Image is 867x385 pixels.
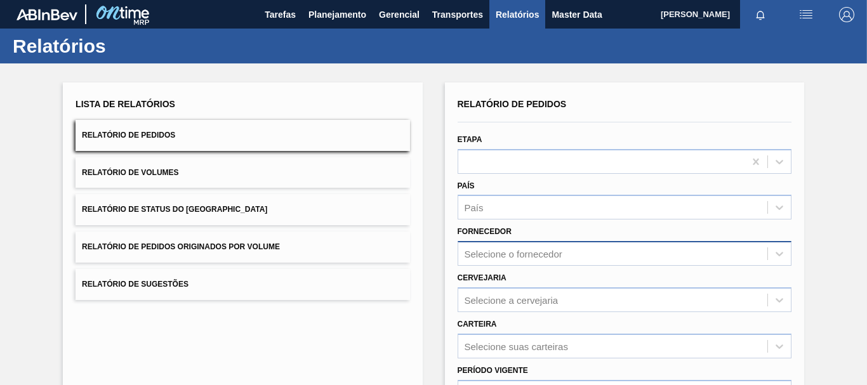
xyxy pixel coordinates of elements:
h1: Relatórios [13,39,238,53]
span: Relatório de Volumes [82,168,178,177]
label: País [458,181,475,190]
span: Transportes [432,7,483,22]
div: Selecione a cervejaria [465,294,559,305]
button: Relatório de Pedidos Originados por Volume [76,232,409,263]
label: Fornecedor [458,227,512,236]
label: Cervejaria [458,273,506,282]
button: Notificações [740,6,781,23]
span: Relatório de Pedidos Originados por Volume [82,242,280,251]
span: Relatórios [496,7,539,22]
button: Relatório de Volumes [76,157,409,188]
label: Período Vigente [458,366,528,375]
img: Logout [839,7,854,22]
span: Relatório de Pedidos [82,131,175,140]
label: Carteira [458,320,497,329]
label: Etapa [458,135,482,144]
span: Gerencial [379,7,420,22]
span: Relatório de Sugestões [82,280,189,289]
div: País [465,202,484,213]
span: Lista de Relatórios [76,99,175,109]
button: Relatório de Pedidos [76,120,409,151]
div: Selecione suas carteiras [465,341,568,351]
span: Relatório de Pedidos [458,99,567,109]
span: Master Data [552,7,602,22]
div: Selecione o fornecedor [465,249,562,259]
span: Tarefas [265,7,296,22]
img: userActions [798,7,814,22]
button: Relatório de Sugestões [76,269,409,300]
button: Relatório de Status do [GEOGRAPHIC_DATA] [76,194,409,225]
img: TNhmsLtSVTkK8tSr43FrP2fwEKptu5GPRR3wAAAABJRU5ErkJggg== [17,9,77,20]
span: Relatório de Status do [GEOGRAPHIC_DATA] [82,205,267,214]
span: Planejamento [308,7,366,22]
